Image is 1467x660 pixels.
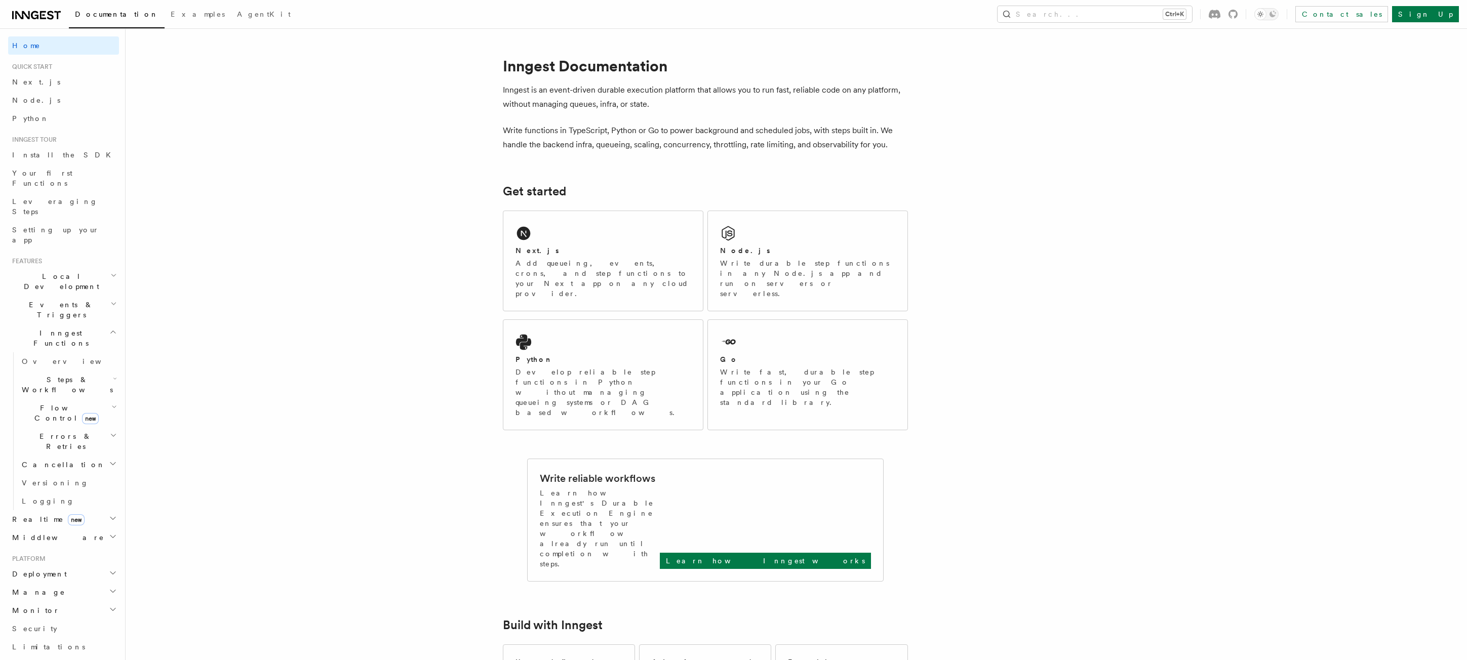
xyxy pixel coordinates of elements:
[1254,8,1279,20] button: Toggle dark mode
[8,192,119,221] a: Leveraging Steps
[8,109,119,128] a: Python
[12,169,72,187] span: Your first Functions
[707,211,908,311] a: Node.jsWrite durable step functions in any Node.js app and run on servers or serverless.
[18,399,119,427] button: Flow Controlnew
[231,3,297,27] a: AgentKit
[503,83,908,111] p: Inngest is an event-driven durable execution platform that allows you to run fast, reliable code ...
[516,367,691,418] p: Develop reliable step functions in Python without managing queueing systems or DAG based workflows.
[12,78,60,86] span: Next.js
[720,367,895,407] p: Write fast, durable step functions in your Go application using the standard library.
[8,601,119,620] button: Monitor
[516,354,553,364] h2: Python
[8,605,60,615] span: Monitor
[18,492,119,510] a: Logging
[165,3,231,27] a: Examples
[503,319,703,430] a: PythonDevelop reliable step functions in Python without managing queueing systems or DAG based wo...
[18,375,113,395] span: Steps & Workflows
[8,569,67,579] span: Deployment
[660,553,871,569] a: Learn how Inngest works
[75,10,158,18] span: Documentation
[12,197,98,216] span: Leveraging Steps
[8,587,65,597] span: Manage
[22,357,126,365] span: Overview
[18,370,119,399] button: Steps & Workflows
[22,497,74,505] span: Logging
[8,221,119,249] a: Setting up your app
[720,245,770,256] h2: Node.js
[69,3,165,28] a: Documentation
[8,638,119,656] a: Limitations
[8,324,119,352] button: Inngest Functions
[503,123,908,152] p: Write functions in TypeScript, Python or Go to power background and scheduled jobs, with steps bu...
[1295,6,1388,22] a: Contact sales
[18,456,119,474] button: Cancellation
[18,403,111,423] span: Flow Control
[8,63,52,71] span: Quick start
[18,431,110,451] span: Errors & Retries
[22,479,89,487] span: Versioning
[503,57,908,75] h1: Inngest Documentation
[666,556,865,566] p: Learn how Inngest works
[18,427,119,456] button: Errors & Retries
[503,618,603,632] a: Build with Inngest
[720,258,895,299] p: Write durable step functions in any Node.js app and run on servers or serverless.
[8,271,110,292] span: Local Development
[8,91,119,109] a: Node.js
[8,300,110,320] span: Events & Triggers
[18,460,105,470] span: Cancellation
[516,258,691,299] p: Add queueing, events, crons, and step functions to your Next app on any cloud provider.
[8,146,119,164] a: Install the SDK
[8,510,119,528] button: Realtimenew
[8,36,119,55] a: Home
[8,620,119,638] a: Security
[18,474,119,492] a: Versioning
[720,354,738,364] h2: Go
[1163,9,1186,19] kbd: Ctrl+K
[8,532,104,543] span: Middleware
[8,352,119,510] div: Inngest Functions
[12,96,60,104] span: Node.js
[8,296,119,324] button: Events & Triggers
[8,164,119,192] a: Your first Functions
[8,583,119,601] button: Manage
[68,514,85,525] span: new
[516,245,559,256] h2: Next.js
[237,10,291,18] span: AgentKit
[12,226,99,244] span: Setting up your app
[998,6,1192,22] button: Search...Ctrl+K
[8,73,119,91] a: Next.js
[8,267,119,296] button: Local Development
[1392,6,1459,22] a: Sign Up
[540,488,660,569] p: Learn how Inngest's Durable Execution Engine ensures that your workflow already run until complet...
[8,555,46,563] span: Platform
[82,413,99,424] span: new
[503,211,703,311] a: Next.jsAdd queueing, events, crons, and step functions to your Next app on any cloud provider.
[12,40,41,51] span: Home
[12,643,85,651] span: Limitations
[12,114,49,122] span: Python
[12,151,117,159] span: Install the SDK
[707,319,908,430] a: GoWrite fast, durable step functions in your Go application using the standard library.
[8,328,109,348] span: Inngest Functions
[540,471,655,485] h2: Write reliable workflows
[8,136,57,144] span: Inngest tour
[12,625,57,633] span: Security
[8,565,119,583] button: Deployment
[171,10,225,18] span: Examples
[8,257,42,265] span: Features
[8,528,119,547] button: Middleware
[503,184,566,198] a: Get started
[18,352,119,370] a: Overview
[8,514,85,524] span: Realtime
